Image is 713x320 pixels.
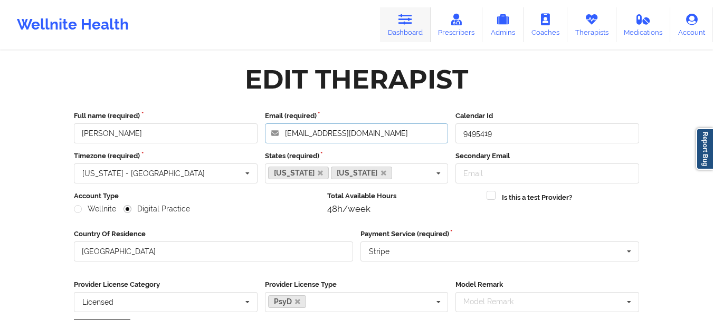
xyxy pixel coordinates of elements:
[696,128,713,170] a: Report Bug
[74,229,353,239] label: Country Of Residence
[268,167,329,179] a: [US_STATE]
[327,191,480,201] label: Total Available Hours
[616,7,671,42] a: Medications
[455,123,639,143] input: Calendar Id
[82,298,113,306] div: Licensed
[670,7,713,42] a: Account
[265,151,449,161] label: States (required)
[327,203,480,214] div: 48h/week
[74,123,258,143] input: Full name
[74,279,258,290] label: Provider License Category
[331,167,392,179] a: [US_STATE]
[268,295,307,308] a: PsyD
[245,63,468,96] div: Edit Therapist
[360,229,640,239] label: Payment Service (required)
[74,151,258,161] label: Timezone (required)
[461,296,529,308] div: Model Remark
[455,279,639,290] label: Model Remark
[455,111,639,121] label: Calendar Id
[524,7,567,42] a: Coaches
[455,151,639,161] label: Secondary Email
[502,192,572,203] label: Is this a test Provider?
[74,191,320,201] label: Account Type
[123,205,190,214] label: Digital Practice
[265,279,449,290] label: Provider License Type
[431,7,483,42] a: Prescribers
[74,111,258,121] label: Full name (required)
[369,248,389,255] div: Stripe
[455,163,639,183] input: Email
[265,111,449,121] label: Email (required)
[482,7,524,42] a: Admins
[380,7,431,42] a: Dashboard
[74,205,116,214] label: Wellnite
[265,123,449,143] input: Email address
[567,7,616,42] a: Therapists
[82,170,205,177] div: [US_STATE] - [GEOGRAPHIC_DATA]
